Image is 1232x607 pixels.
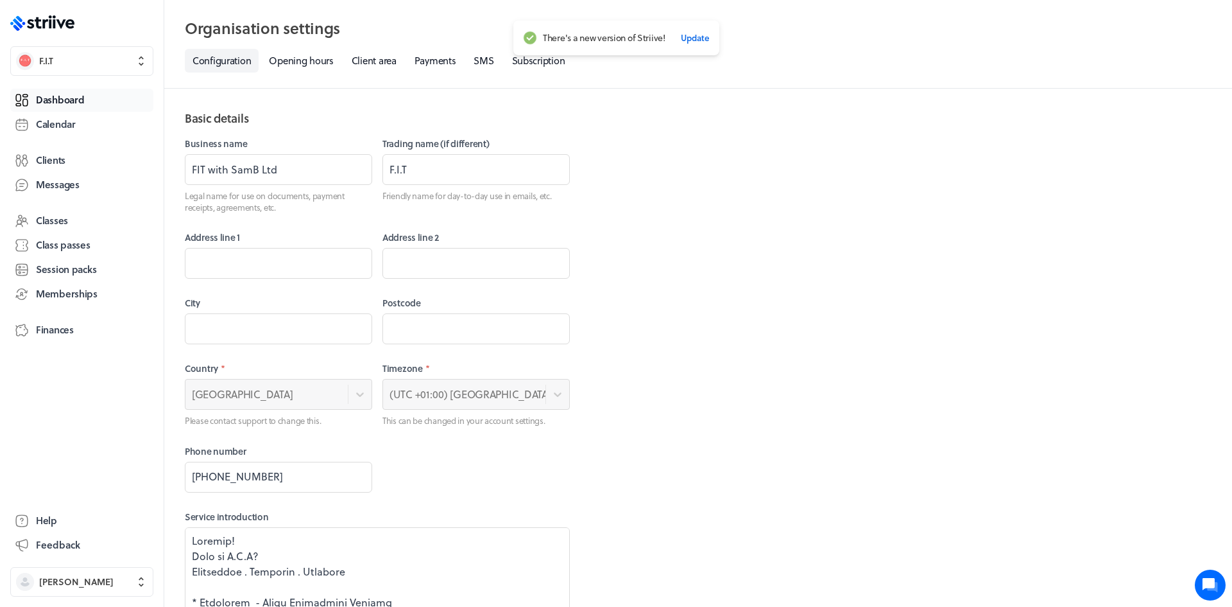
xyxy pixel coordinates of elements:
span: Messages [36,178,80,191]
span: Memberships [36,287,98,301]
a: Subscription [504,49,573,73]
button: New conversation [10,83,246,110]
a: Session packs [10,258,153,281]
p: Please contact support to change this. [185,415,372,427]
span: Calendar [36,118,76,131]
p: Legal name for use on documents, payment receipts, agreements, etc. [185,190,372,213]
a: Memberships [10,283,153,306]
h2: Organisation settings [185,15,1211,41]
label: Country [185,362,372,375]
span: F.I.T [39,55,53,67]
label: Address line 2 [382,231,570,244]
span: There's a new version of Striive! [543,32,665,44]
a: Help [10,509,153,532]
a: Classes [10,209,153,233]
span: Feedback [36,538,80,552]
a: Finances [10,319,153,342]
label: City [185,297,372,310]
button: FIT with SamB LtdF.I.T [10,46,153,76]
span: Classes [36,214,68,227]
span: Clients [36,154,65,167]
button: Update [680,28,708,48]
label: Phone number [185,445,372,458]
p: This can be changed in your account settings. [382,415,570,427]
p: Find an answer quickly [8,134,249,150]
span: Dashboard [36,93,84,107]
span: Finances [36,323,74,337]
p: Friendly name for day-to-day use in emails, etc. [382,190,570,202]
a: Messages [10,173,153,197]
button: Feedback [10,534,153,557]
a: Payments [407,49,464,73]
a: Class passes [10,234,153,257]
iframe: gist-messenger-bubble-iframe [1195,570,1226,601]
nav: Tabs [185,49,1211,73]
h2: Basic details [185,109,570,127]
label: Postcode [382,297,570,310]
span: Class passes [36,238,90,252]
button: [PERSON_NAME] [10,567,153,597]
input: Search articles [28,155,239,181]
label: Service introduction [185,511,570,523]
h1: Hi [PERSON_NAME] [46,32,210,51]
a: Dashboard [10,89,153,112]
h2: We're here to help. Ask us anything! [46,57,210,73]
a: SMS [466,49,501,73]
a: Client area [344,49,404,73]
a: Opening hours [261,49,341,73]
a: Clients [10,149,153,172]
label: Address line 1 [185,231,372,244]
a: Calendar [10,113,153,136]
label: Business name [185,137,372,150]
span: Help [36,514,57,527]
span: New conversation [83,91,154,101]
label: Trading name (if different) [382,137,570,150]
a: Configuration [185,49,259,73]
span: Session packs [36,263,96,276]
span: Update [680,32,708,44]
label: Timezone [382,362,570,375]
img: FIT with SamB Ltd [16,52,34,70]
span: [PERSON_NAME] [39,576,114,588]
